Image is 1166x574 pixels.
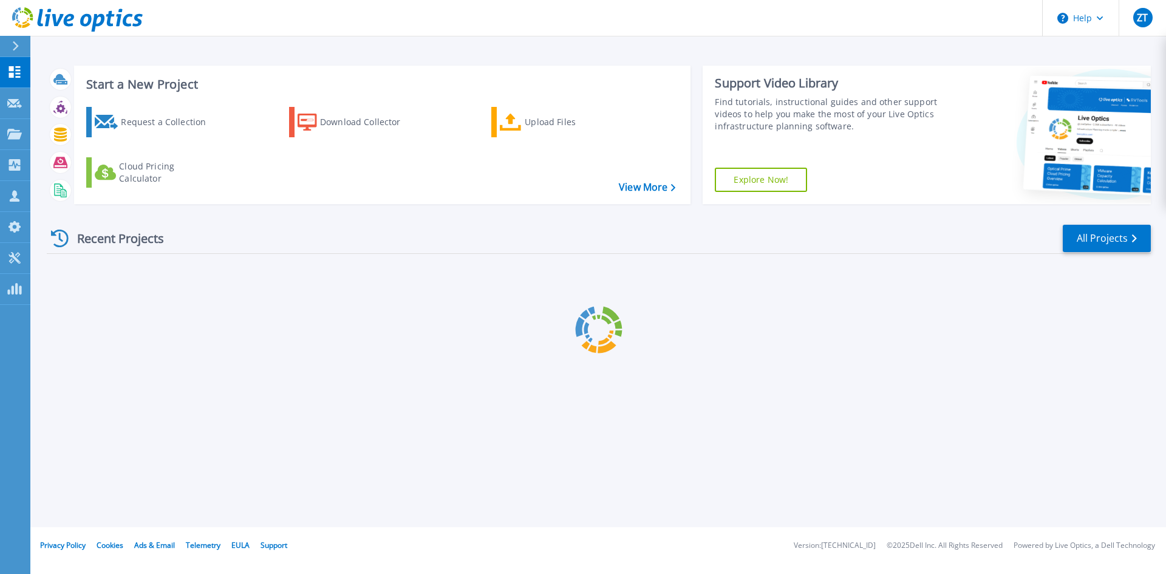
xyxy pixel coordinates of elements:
span: ZT [1137,13,1148,22]
a: All Projects [1063,225,1151,252]
div: Cloud Pricing Calculator [119,160,216,185]
a: Privacy Policy [40,540,86,550]
a: View More [619,182,675,193]
a: Cookies [97,540,123,550]
div: Download Collector [320,110,417,134]
a: Ads & Email [134,540,175,550]
a: Explore Now! [715,168,807,192]
li: Version: [TECHNICAL_ID] [794,542,876,550]
a: Request a Collection [86,107,222,137]
div: Find tutorials, instructional guides and other support videos to help you make the most of your L... [715,96,943,132]
div: Upload Files [525,110,622,134]
div: Support Video Library [715,75,943,91]
li: Powered by Live Optics, a Dell Technology [1014,542,1155,550]
h3: Start a New Project [86,78,675,91]
li: © 2025 Dell Inc. All Rights Reserved [887,542,1003,550]
a: Telemetry [186,540,220,550]
div: Recent Projects [47,224,180,253]
div: Request a Collection [121,110,218,134]
a: Cloud Pricing Calculator [86,157,222,188]
a: Download Collector [289,107,424,137]
a: Support [261,540,287,550]
a: Upload Files [491,107,627,137]
a: EULA [231,540,250,550]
